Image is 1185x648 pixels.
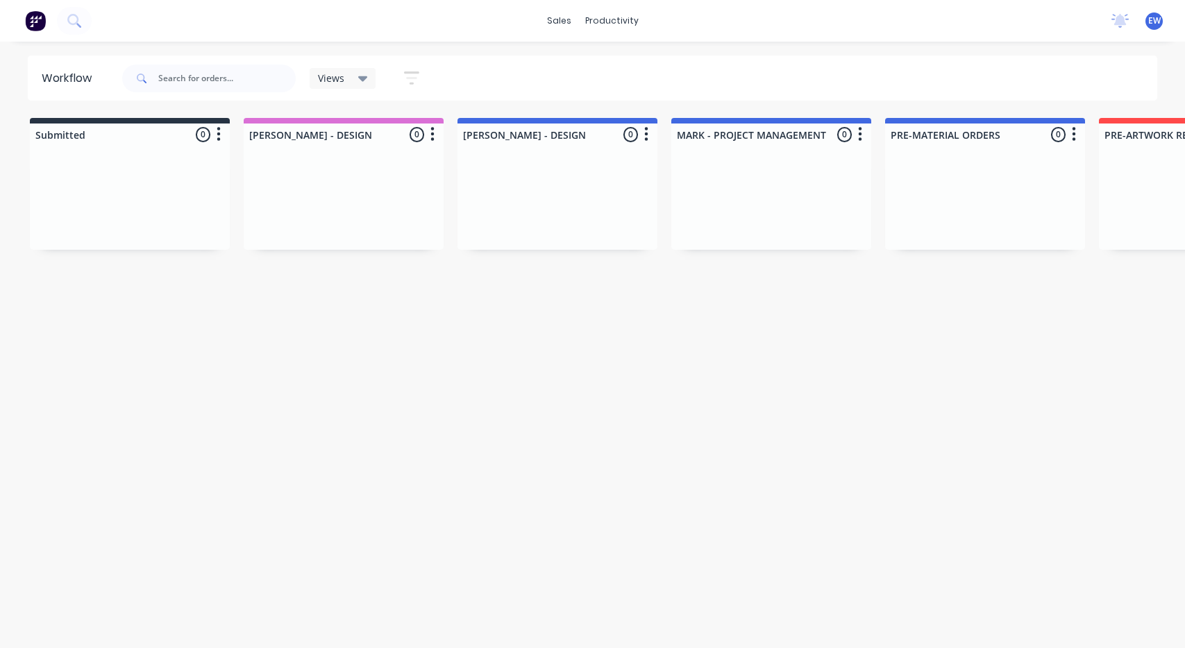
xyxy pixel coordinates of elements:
[25,10,46,31] img: Factory
[1148,15,1161,27] span: EW
[540,10,578,31] div: sales
[158,65,296,92] input: Search for orders...
[318,71,344,85] span: Views
[578,10,646,31] div: productivity
[42,70,99,87] div: Workflow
